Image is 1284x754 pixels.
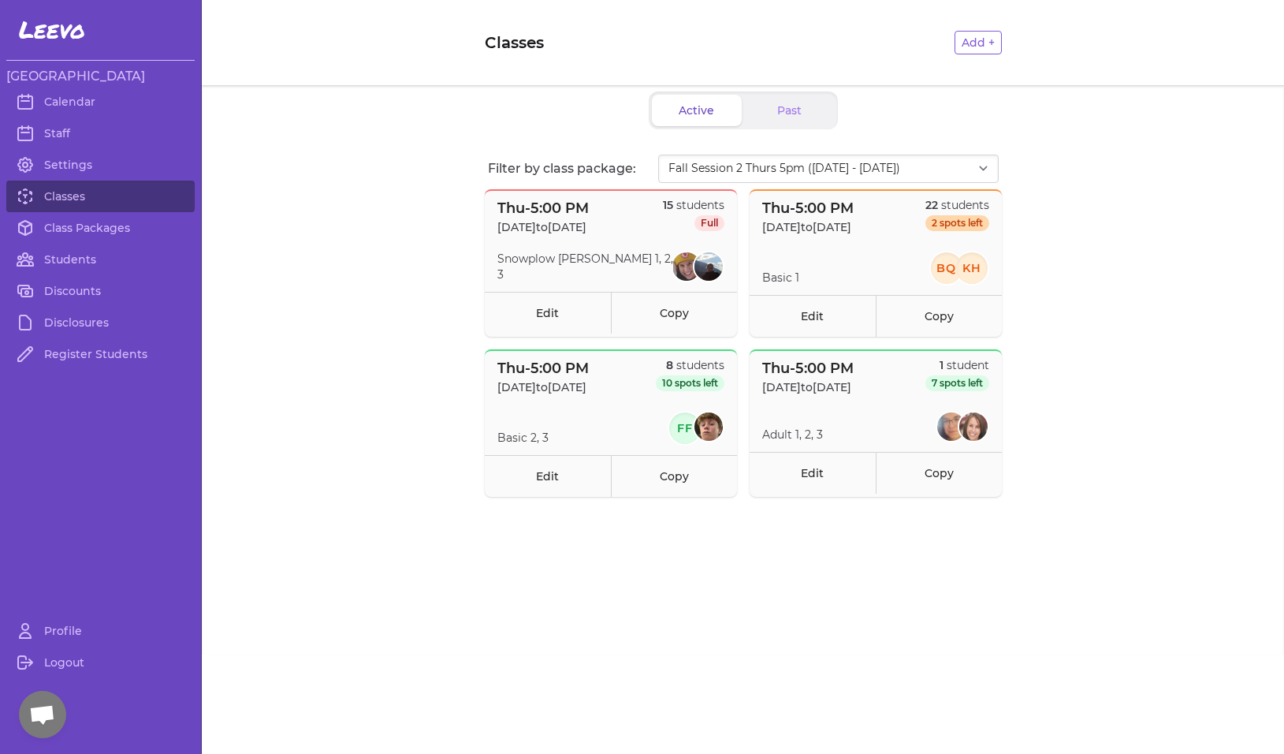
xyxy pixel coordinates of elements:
p: [DATE] to [DATE] [497,379,589,395]
p: Basic 1 [762,270,799,286]
p: student [925,357,989,373]
a: Profile [6,615,195,647]
span: 2 spots left [925,215,989,231]
span: 8 [666,358,673,372]
p: Thu - 5:00 PM [762,357,854,379]
a: Copy [611,292,737,334]
a: Calendar [6,86,195,118]
a: Class Packages [6,212,195,244]
span: 7 spots left [925,375,989,391]
a: Edit [485,455,611,497]
p: Filter by class package: [488,159,658,178]
h3: [GEOGRAPHIC_DATA] [6,67,195,86]
p: Thu - 5:00 PM [762,197,854,219]
p: Thu - 5:00 PM [497,357,589,379]
p: [DATE] to [DATE] [762,219,854,235]
p: [DATE] to [DATE] [497,219,589,235]
a: Edit [485,292,611,334]
a: Settings [6,149,195,181]
span: 15 [663,198,673,212]
text: KH [962,261,981,275]
p: students [663,197,724,213]
a: Classes [6,181,195,212]
a: Logout [6,647,195,678]
p: students [925,197,989,213]
span: 22 [925,198,938,212]
a: Edit [750,295,876,337]
a: Edit [750,452,876,494]
p: [DATE] to [DATE] [762,379,854,395]
p: Thu - 5:00 PM [497,197,589,219]
p: Adult 1, 2, 3 [762,427,823,442]
a: Register Students [6,338,195,370]
button: Add + [955,31,1002,54]
button: Past [745,95,835,126]
div: Open chat [19,691,66,738]
a: Staff [6,118,195,149]
a: Discounts [6,275,195,307]
a: Disclosures [6,307,195,338]
span: Leevo [19,16,85,44]
button: Active [652,95,742,126]
span: Full [694,215,724,231]
p: students [656,357,724,373]
a: Copy [876,295,1002,337]
span: 10 spots left [656,375,724,391]
a: Copy [876,452,1002,494]
p: Basic 2, 3 [497,430,549,446]
a: Copy [611,455,737,497]
text: FF [676,421,693,435]
span: 1 [940,358,943,372]
a: Students [6,244,195,275]
text: BQ [936,261,957,275]
p: Snowplow [PERSON_NAME] 1, 2, 3 [497,251,673,282]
